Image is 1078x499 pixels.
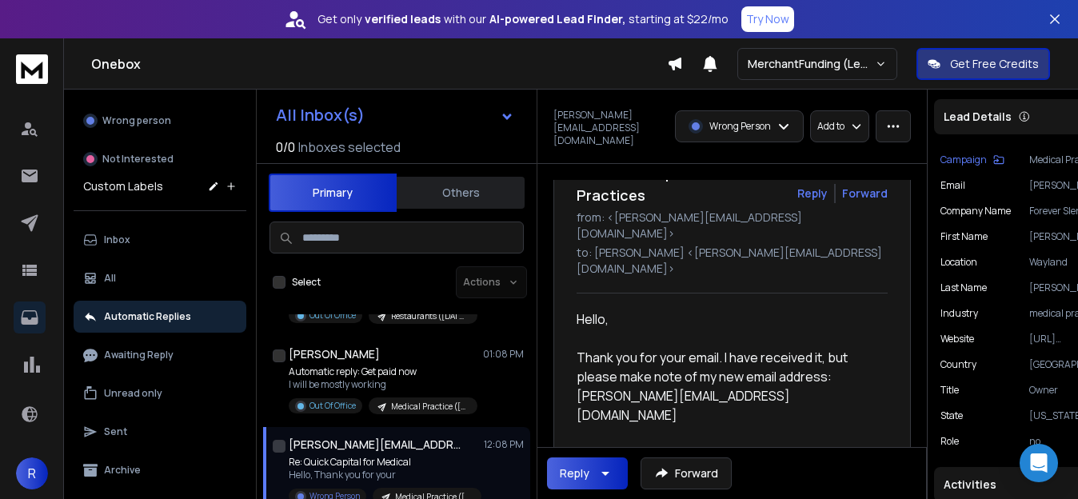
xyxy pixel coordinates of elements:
h1: [PERSON_NAME][EMAIL_ADDRESS][DOMAIN_NAME] [289,437,465,453]
button: R [16,457,48,489]
p: Automatic reply: Get paid now [289,365,477,378]
p: Restaurants ([DATE]) [391,310,468,322]
h1: Re: Quick Capital for Medical Practices [577,162,784,206]
button: Get Free Credits [916,48,1050,80]
p: Sent [104,425,127,438]
p: Last Name [940,281,987,294]
button: Try Now [741,6,794,32]
button: Sent [74,416,246,448]
p: 12:08 PM [484,438,524,451]
p: I will be mostly working [289,378,477,391]
p: Out Of Office [309,400,356,412]
p: [PERSON_NAME][EMAIL_ADDRESS][DOMAIN_NAME] [553,109,665,147]
p: First Name [940,230,988,243]
p: Awaiting Reply [104,349,174,361]
h1: All Inbox(s) [276,107,365,123]
p: Not Interested [102,153,174,166]
p: Try Now [746,11,789,27]
p: Wrong person [102,114,171,127]
p: website [940,333,974,345]
h1: [PERSON_NAME] [289,346,380,362]
button: Wrong person [74,105,246,137]
p: Automatic Replies [104,310,191,323]
button: Reply [547,457,628,489]
p: Company Name [940,205,1011,218]
p: MerchantFunding (LeadChimp) [748,56,875,72]
img: logo [16,54,48,84]
strong: AI-powered Lead Finder, [489,11,625,27]
button: Unread only [74,377,246,409]
p: Unread only [104,387,162,400]
button: Archive [74,454,246,486]
div: Reply [560,465,589,481]
span: 0 / 0 [276,138,295,157]
p: title [940,384,959,397]
p: Email [940,179,965,192]
h3: Inboxes selected [298,138,401,157]
p: Archive [104,464,141,477]
p: 01:08 PM [483,348,524,361]
p: Wrong Person [709,120,771,133]
p: All [104,272,116,285]
p: to: [PERSON_NAME] <[PERSON_NAME][EMAIL_ADDRESS][DOMAIN_NAME]> [577,245,888,277]
p: Hello, Thank you for your [289,469,481,481]
p: Get Free Credits [950,56,1039,72]
div: Forward [842,186,888,202]
p: from: <[PERSON_NAME][EMAIL_ADDRESS][DOMAIN_NAME]> [577,210,888,242]
p: Out Of Office [309,309,356,321]
p: State [940,409,963,422]
p: Medical Practice ([DATE]) [391,401,468,413]
p: Inbox [104,234,130,246]
button: Others [397,175,525,210]
p: role [940,435,959,448]
strong: verified leads [365,11,441,27]
h3: Custom Labels [83,178,163,194]
button: Reply [797,186,828,202]
button: Forward [641,457,732,489]
p: Get only with our starting at $22/mo [317,11,729,27]
h1: Onebox [91,54,667,74]
p: industry [940,307,978,320]
p: Add to [817,120,844,133]
button: Not Interested [74,143,246,175]
p: Country [940,358,976,371]
p: Campaign [940,154,987,166]
button: Inbox [74,224,246,256]
label: Select [292,276,321,289]
p: Re: Quick Capital for Medical [289,456,481,469]
button: Campaign [940,154,1004,166]
div: Open Intercom Messenger [1020,444,1058,482]
button: Primary [269,174,397,212]
button: All Inbox(s) [263,99,527,131]
button: Automatic Replies [74,301,246,333]
button: Awaiting Reply [74,339,246,371]
p: location [940,256,977,269]
p: Lead Details [944,109,1012,125]
button: All [74,262,246,294]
